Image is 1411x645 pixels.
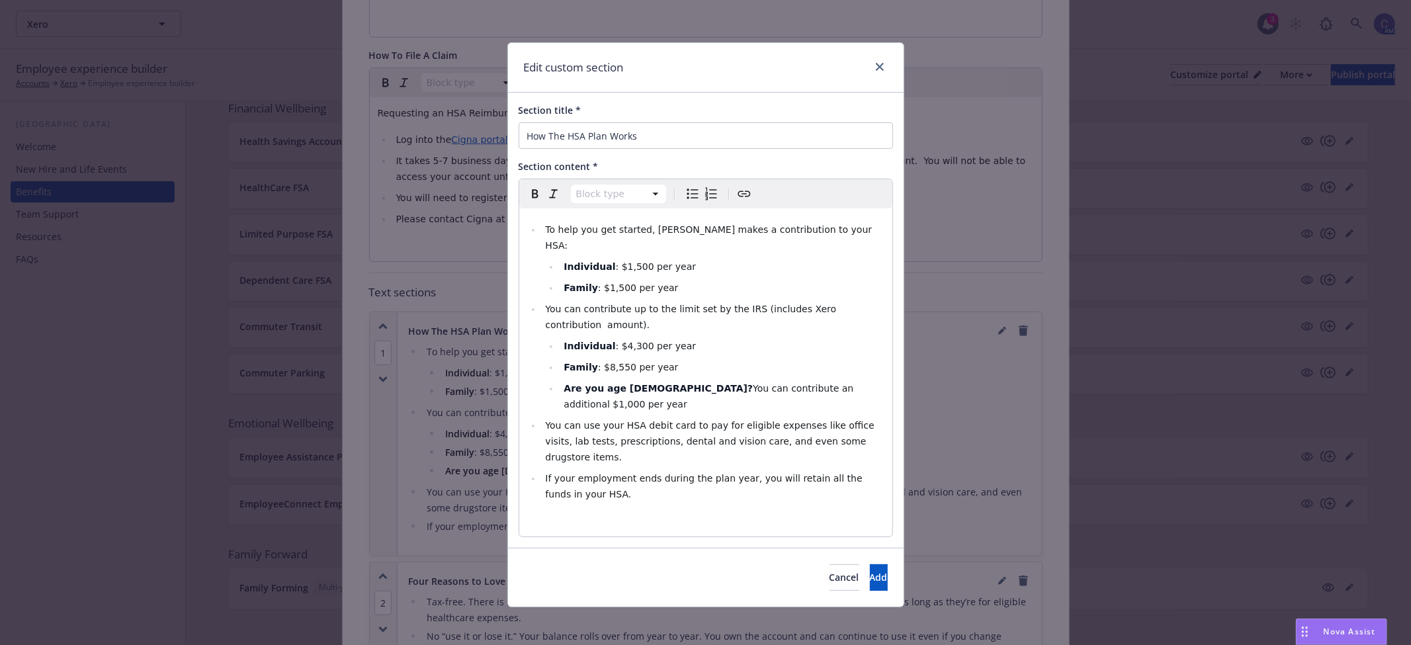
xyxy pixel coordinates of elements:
[870,564,888,591] button: Add
[564,261,615,272] strong: Individual
[519,160,599,173] span: Section content *
[545,420,877,462] span: You can use your HSA debit card to pay for eligible expenses like office visits, lab tests, presc...
[564,383,753,394] strong: Are you age [DEMOGRAPHIC_DATA]?
[683,185,702,203] button: Bulleted list
[616,261,697,272] span: : $1,500 per year
[702,185,720,203] button: Numbered list
[571,185,666,203] button: Block type
[598,282,679,293] span: : $1,500 per year
[598,362,679,372] span: : $8,550 per year
[683,185,720,203] div: toggle group
[519,208,892,537] div: editable markdown
[544,185,563,203] button: Italic
[564,362,598,372] strong: Family
[616,341,697,351] span: : $4,300 per year
[872,59,888,75] a: close
[545,304,839,330] span: You can contribute up to the limit set by the IRS (includes Xero contribution amount).
[830,564,859,591] button: Cancel
[524,59,624,76] h1: Edit custom section
[1296,619,1387,645] button: Nova Assist
[564,341,615,351] strong: Individual
[564,282,598,293] strong: Family
[519,104,581,116] span: Section title *
[870,571,888,583] span: Add
[830,571,859,583] span: Cancel
[1324,626,1376,637] span: Nova Assist
[526,185,544,203] button: Bold
[545,224,875,251] span: To help you get started, [PERSON_NAME] makes a contribution to your HSA:
[545,473,865,499] span: If your employment ends during the plan year, you will retain all the funds in your HSA.
[1297,619,1313,644] div: Drag to move
[735,185,753,203] button: Create link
